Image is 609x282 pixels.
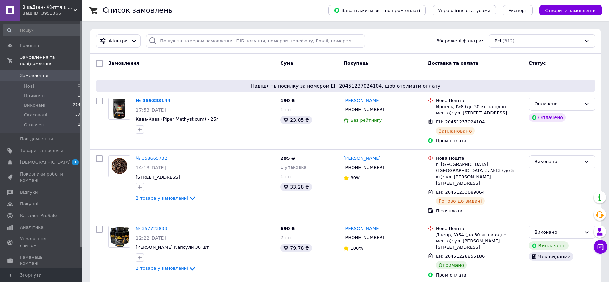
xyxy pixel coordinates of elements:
span: Виконані [24,102,45,109]
span: Всі [495,38,501,44]
a: [PERSON_NAME] Капсули 30 шт [136,245,209,250]
a: 2 товара у замовленні [136,195,196,201]
span: Доставка та оплата [428,60,478,66]
div: Пром-оплата [436,138,523,144]
button: Чат з покупцем [594,240,607,254]
span: Статус [529,60,546,66]
input: Пошук за номером замовлення, ПІБ покупця, номером телефону, Email, номером накладної [146,34,365,48]
span: 1 упаковка [280,165,306,170]
span: 285 ₴ [280,156,295,161]
a: Фото товару [108,98,130,120]
span: Гаманець компанії [20,254,63,267]
span: Показники роботи компанії [20,171,63,183]
button: Створити замовлення [539,5,602,15]
div: [PHONE_NUMBER] [342,105,386,114]
div: Нова Пошта [436,98,523,104]
span: Скасовані [24,112,47,118]
div: Нова Пошта [436,155,523,161]
div: 79.78 ₴ [280,244,312,252]
a: Фото товару [108,155,130,177]
span: 1 шт. [280,107,293,112]
span: Повідомлення [20,136,53,142]
span: Фільтри [109,38,128,44]
span: ЕН: 20451233689064 [436,190,485,195]
a: Кава-Кава (Piper Methysticum) - 25г [136,116,219,122]
a: Фото товару [108,226,130,248]
div: Пром-оплата [436,272,523,278]
span: Надішліть посилку за номером ЕН 20451237024104, щоб отримати оплату [99,82,593,89]
div: Готово до видачі [436,197,485,205]
div: Отримано [436,261,467,269]
span: Без рейтингу [350,117,382,123]
span: Аналітика [20,224,44,230]
span: Прийняті [24,93,45,99]
span: 690 ₴ [280,226,295,231]
div: Ирпень, №8 (до 30 кг на одно место): ул. [STREET_ADDRESS] [436,104,523,116]
div: Виконано [535,158,581,166]
span: Головна [20,43,39,49]
span: Замовлення та повідомлення [20,54,82,67]
span: Замовлення [108,60,139,66]
span: 274 [73,102,80,109]
div: Виконано [535,229,581,236]
div: Ваш ID: 3951366 [22,10,82,16]
span: 14:13[DATE] [136,165,166,170]
span: 37 [75,112,80,118]
span: Управління статусами [438,8,490,13]
span: 1 [78,122,80,128]
a: [PERSON_NAME] [343,155,380,162]
a: [STREET_ADDRESS] [136,174,180,180]
div: Післяплата [436,208,523,214]
div: г. [GEOGRAPHIC_DATA] ([GEOGRAPHIC_DATA].), №13 (до 5 кг): ул. [PERSON_NAME][STREET_ADDRESS] [436,161,523,187]
span: ЕН: 20451237024104 [436,119,485,124]
span: 0 [78,93,80,99]
input: Пошук [3,24,81,36]
h1: Список замовлень [103,6,172,14]
span: Замовлення [20,72,48,79]
div: Заплановано [436,127,475,135]
span: Збережені фільтри: [437,38,483,44]
a: № 359383144 [136,98,171,103]
span: Нові [24,83,34,89]
span: 1 шт. [280,174,293,179]
span: 190 ₴ [280,98,295,103]
div: Оплачено [529,113,566,122]
div: Оплачено [535,101,581,108]
div: Чек виданий [529,252,573,261]
span: Створити замовлення [545,8,597,13]
span: [DEMOGRAPHIC_DATA] [20,159,71,166]
span: Товари та послуги [20,148,63,154]
img: Фото товару [109,156,130,177]
span: Відгуки [20,189,38,195]
span: 12:22[DATE] [136,235,166,241]
span: 2 товара у замовленні [136,195,188,201]
span: 17:53[DATE] [136,107,166,113]
div: Виплачено [529,241,569,250]
button: Завантажити звіт по пром-оплаті [328,5,426,15]
div: Днепр, №54 (до 30 кг на одно место): ул. [PERSON_NAME][STREET_ADDRESS] [436,232,523,251]
span: Управління сайтом [20,236,63,248]
a: № 357723833 [136,226,167,231]
div: 23.05 ₴ [280,116,312,124]
span: (312) [502,38,514,43]
span: Оплачені [24,122,46,128]
span: Покупець [343,60,368,66]
a: [PERSON_NAME] [343,226,380,232]
a: № 358665732 [136,156,167,161]
a: 2 товара у замовленні [136,266,196,271]
img: Фото товару [109,98,130,119]
div: Нова Пошта [436,226,523,232]
span: Cума [280,60,293,66]
a: [PERSON_NAME] [343,98,380,104]
span: ЕН: 20451228855186 [436,253,485,259]
img: Фото товару [109,226,130,247]
span: 0 [78,83,80,89]
span: ВіваДзен- Життя в стилі Дзен [22,4,74,10]
span: 80% [350,175,360,180]
a: Створити замовлення [533,8,602,13]
div: 33.28 ₴ [280,183,312,191]
span: Експорт [508,8,527,13]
